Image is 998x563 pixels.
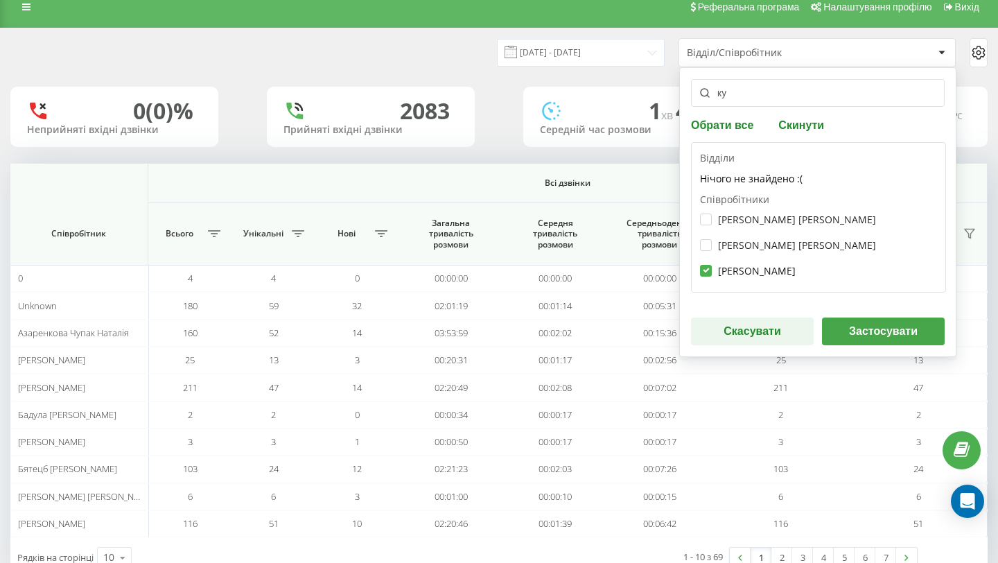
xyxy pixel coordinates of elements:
span: Вихід [955,1,979,12]
span: Середня тривалість розмови [515,218,597,250]
div: Неприйняті вхідні дзвінки [27,124,202,136]
span: Всі дзвінки [196,177,938,189]
span: хв [661,107,676,123]
span: 1 [649,96,676,125]
div: Відділ/Співробітник [687,47,852,59]
span: 4 [271,272,276,284]
label: [PERSON_NAME] [PERSON_NAME] [700,239,876,251]
td: 00:01:39 [503,510,608,537]
span: 6 [916,490,921,503]
div: Open Intercom Messenger [951,485,984,518]
td: 02:20:46 [399,510,503,537]
button: Скинути [774,118,828,131]
button: Застосувати [822,318,945,345]
span: 51 [913,517,923,530]
span: 4 [188,272,193,284]
div: Нічого не знайдено :( [700,165,937,193]
span: 3 [355,490,360,503]
td: 00:06:42 [608,510,712,537]
span: 14 [352,381,362,394]
td: 00:01:14 [503,292,608,319]
span: [PERSON_NAME] [PERSON_NAME] [18,490,155,503]
td: 00:00:50 [399,428,503,456]
td: 00:20:31 [399,347,503,374]
td: 00:15:36 [608,320,712,347]
td: 00:07:02 [608,374,712,401]
span: 2 [778,408,783,421]
span: 47 [913,381,923,394]
td: 02:21:23 [399,456,503,483]
span: 0 [355,272,360,284]
span: Азаренкова Чупак Наталія [18,327,129,339]
span: 2 [916,408,921,421]
span: 52 [269,327,279,339]
div: 0 (0)% [133,98,193,124]
td: 00:00:17 [503,428,608,456]
span: 3 [916,435,921,448]
span: Бадула [PERSON_NAME] [18,408,116,421]
span: 2 [271,408,276,421]
span: 6 [188,490,193,503]
span: Бятецб [PERSON_NAME] [18,462,117,475]
span: Середньоденна тривалість розмови [619,218,701,250]
span: 211 [183,381,198,394]
span: 6 [271,490,276,503]
span: 2 [188,408,193,421]
td: 00:00:00 [399,265,503,292]
span: Всього [155,228,204,239]
span: 41 [676,96,706,125]
span: 116 [773,517,788,530]
span: 12 [352,462,362,475]
div: 2083 [400,98,450,124]
span: Unknown [18,300,57,312]
td: 00:00:00 [503,265,608,292]
td: 00:02:56 [608,347,712,374]
span: 51 [269,517,279,530]
span: 14 [352,327,362,339]
div: Середній час розмови [540,124,715,136]
span: 3 [778,435,783,448]
td: 00:00:00 [608,265,712,292]
td: 00:00:17 [503,401,608,428]
span: 13 [269,354,279,366]
span: 25 [776,354,786,366]
button: Скасувати [691,318,814,345]
span: [PERSON_NAME] [18,354,85,366]
td: 00:00:34 [399,401,503,428]
span: 24 [913,462,923,475]
td: 00:00:10 [503,483,608,510]
span: c [957,107,963,123]
span: Унікальні [238,228,288,239]
span: 3 [355,354,360,366]
span: [PERSON_NAME] [18,381,85,394]
td: 03:53:59 [399,320,503,347]
span: [PERSON_NAME] [18,517,85,530]
span: 25 [185,354,195,366]
span: 59 [269,300,279,312]
span: 103 [183,462,198,475]
span: Нові [322,228,371,239]
button: Обрати все [691,118,758,131]
span: 32 [352,300,362,312]
span: 180 [183,300,198,312]
td: 00:00:15 [608,483,712,510]
td: 00:02:08 [503,374,608,401]
label: [PERSON_NAME] [700,265,796,277]
span: 47 [269,381,279,394]
div: Відділи [700,151,937,193]
td: 00:07:26 [608,456,712,483]
td: 00:02:03 [503,456,608,483]
span: 1 [355,435,360,448]
td: 00:00:17 [608,401,712,428]
td: 02:01:19 [399,292,503,319]
td: 00:05:31 [608,292,712,319]
td: 00:00:17 [608,428,712,456]
span: 160 [183,327,198,339]
td: 02:20:49 [399,374,503,401]
span: 3 [188,435,193,448]
label: [PERSON_NAME] [PERSON_NAME] [700,214,876,225]
span: 116 [183,517,198,530]
td: 00:01:00 [399,483,503,510]
span: 0 [355,408,360,421]
td: 00:01:17 [503,347,608,374]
